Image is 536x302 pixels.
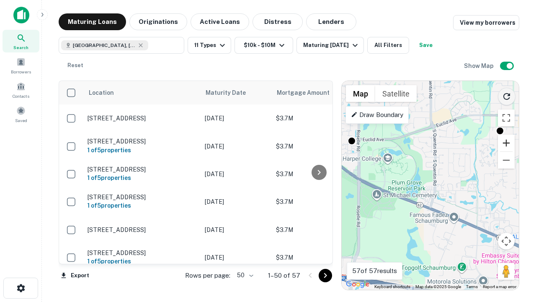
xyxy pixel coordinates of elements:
p: 1–50 of 57 [268,271,300,281]
button: All Filters [367,37,409,54]
button: Zoom in [498,135,515,151]
a: Saved [3,103,39,125]
button: Zoom out [498,152,515,169]
span: Mortgage Amount [277,88,340,98]
button: $10k - $10M [234,37,293,54]
span: Borrowers [11,68,31,75]
img: Google [344,279,371,290]
h6: 1 of 5 properties [88,146,196,155]
button: Maturing Loans [59,13,126,30]
p: [STREET_ADDRESS] [88,193,196,201]
p: [STREET_ADDRESS] [88,249,196,257]
p: $3.7M [276,197,360,206]
p: Rows per page: [185,271,230,281]
span: Contacts [13,93,29,99]
button: Toggle fullscreen view [498,109,515,126]
button: Show satellite imagery [375,85,417,102]
h6: Show Map [464,61,495,70]
p: Draw Boundary [351,110,403,120]
span: Search [13,44,28,51]
p: [STREET_ADDRESS] [88,226,196,234]
a: Open this area in Google Maps (opens a new window) [344,279,371,290]
p: [DATE] [205,169,268,179]
h6: 1 of 5 properties [88,173,196,182]
button: Maturing [DATE] [296,37,364,54]
p: $3.7M [276,114,360,123]
button: Reload search area [498,88,515,105]
button: Reset [62,57,89,74]
p: [DATE] [205,225,268,234]
p: [DATE] [205,114,268,123]
p: $3.7M [276,253,360,262]
button: Go to next page [319,269,332,282]
span: [GEOGRAPHIC_DATA], [GEOGRAPHIC_DATA] [73,42,136,49]
span: Maturity Date [206,88,257,98]
p: [DATE] [205,197,268,206]
p: [STREET_ADDRESS] [88,138,196,145]
p: $3.7M [276,142,360,151]
p: [DATE] [205,142,268,151]
img: capitalize-icon.png [13,7,29,23]
div: Maturing [DATE] [303,40,360,50]
div: 50 [234,269,255,281]
span: Map data ©2025 Google [415,284,461,289]
h6: 1 of 5 properties [88,201,196,210]
p: 57 of 57 results [352,266,397,276]
th: Maturity Date [201,81,272,104]
button: Originations [129,13,187,30]
a: Contacts [3,78,39,101]
a: Borrowers [3,54,39,77]
div: 0 0 [342,81,519,290]
a: Search [3,30,39,52]
button: Save your search to get updates of matches that match your search criteria. [412,37,439,54]
th: Mortgage Amount [272,81,364,104]
button: Show street map [346,85,375,102]
th: Location [83,81,201,104]
a: Terms (opens in new tab) [466,284,478,289]
button: Active Loans [191,13,249,30]
button: Drag Pegman onto the map to open Street View [498,263,515,280]
button: Lenders [306,13,356,30]
button: Export [59,269,91,282]
h6: 1 of 5 properties [88,257,196,266]
a: Report a map error [483,284,516,289]
button: Keyboard shortcuts [374,284,410,290]
p: $3.7M [276,225,360,234]
span: Location [88,88,114,98]
button: 11 Types [188,37,231,54]
iframe: Chat Widget [494,208,536,248]
p: [DATE] [205,253,268,262]
a: View my borrowers [453,15,519,30]
button: Distress [253,13,303,30]
p: [STREET_ADDRESS] [88,166,196,173]
span: Saved [15,117,27,124]
p: $3.7M [276,169,360,179]
p: [STREET_ADDRESS] [88,115,196,122]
